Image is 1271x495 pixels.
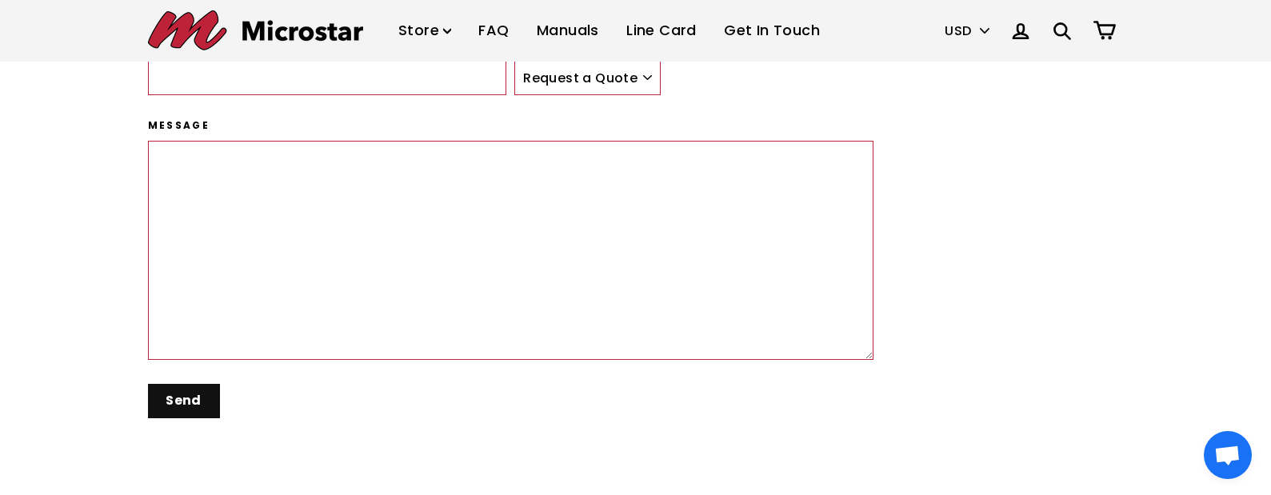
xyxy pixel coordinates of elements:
label: Message [148,119,874,133]
a: Line Card [614,7,709,54]
input: Send [148,384,220,418]
a: Manuals [525,7,611,54]
a: Store [386,7,463,54]
a: FAQ [466,7,521,54]
ul: Primary [386,7,832,54]
div: Ouvrir le chat [1204,431,1252,479]
a: Get In Touch [712,7,832,54]
img: Microstar Electronics [148,10,363,50]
